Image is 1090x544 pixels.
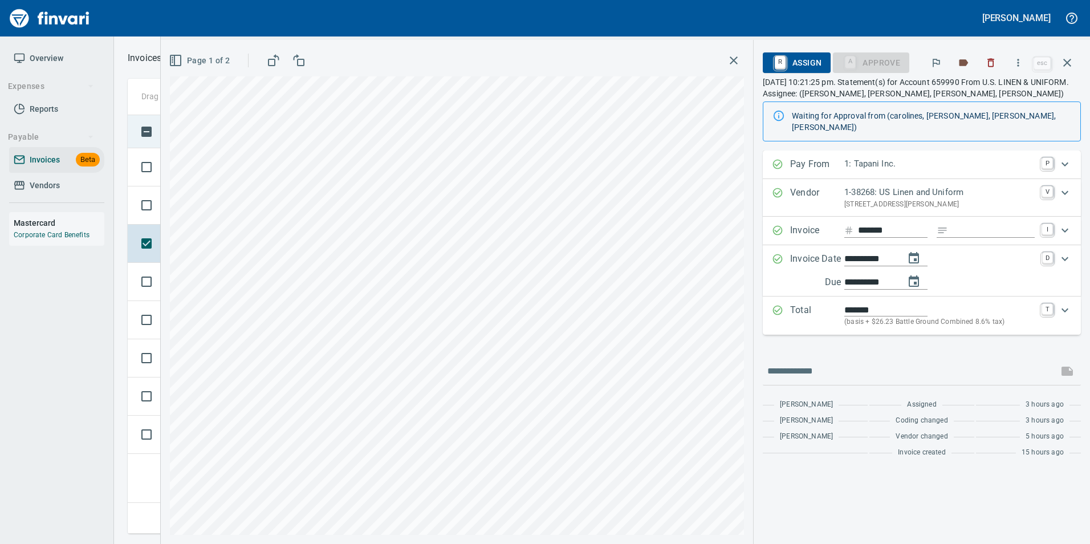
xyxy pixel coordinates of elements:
span: Beta [76,153,100,167]
span: This records your message into the invoice and notifies anyone mentioned [1054,358,1081,385]
span: Reports [30,102,58,116]
span: 3 hours ago [1026,415,1064,427]
span: Overview [30,51,63,66]
span: Assigned [907,399,936,411]
span: Vendor changed [896,431,947,442]
a: Reports [9,96,104,122]
button: Page 1 of 2 [166,50,234,71]
span: 5 hours ago [1026,431,1064,442]
a: Overview [9,46,104,71]
svg: Invoice description [937,225,948,236]
span: Payable [8,130,94,144]
button: [PERSON_NAME] [979,9,1054,27]
a: R [775,56,786,68]
p: Total [790,303,844,328]
svg: Invoice number [844,224,853,237]
p: [STREET_ADDRESS][PERSON_NAME] [844,199,1035,210]
a: InvoicesBeta [9,147,104,173]
div: Expand [763,217,1081,245]
a: T [1042,303,1053,315]
button: Labels [951,50,976,75]
button: More [1006,50,1031,75]
h5: [PERSON_NAME] [982,12,1051,24]
div: Expand [763,245,1081,297]
span: Page 1 of 2 [171,54,230,68]
button: Payable [3,127,99,148]
button: Expenses [3,76,99,97]
span: [PERSON_NAME] [780,399,833,411]
a: Corporate Card Benefits [14,231,90,239]
nav: breadcrumb [128,51,161,65]
a: Vendors [9,173,104,198]
span: 15 hours ago [1022,447,1064,458]
p: Due [825,275,879,289]
a: P [1042,157,1053,169]
p: [DATE] 10:21:25 pm. Statement(s) for Account 659990 From U.S. LINEN & UNIFORM. Assignee: ([PERSON... [763,76,1081,99]
img: Finvari [7,5,92,32]
div: Expand [763,297,1081,335]
button: RAssign [763,52,831,73]
h6: Mastercard [14,217,104,229]
div: Expand [763,151,1081,179]
button: Flag [924,50,949,75]
span: Invoice created [898,447,946,458]
span: Assign [772,53,821,72]
p: Drag a column heading here to group the table [141,91,308,102]
p: 1: Tapani Inc. [844,157,1035,170]
span: Coding changed [896,415,947,427]
button: change date [900,245,928,272]
p: Vendor [790,186,844,210]
span: [PERSON_NAME] [780,431,833,442]
p: (basis + $26.23 Battle Ground Combined 8.6% tax) [844,316,1035,328]
span: Expenses [8,79,94,94]
a: I [1042,224,1053,235]
span: 3 hours ago [1026,399,1064,411]
button: change due date [900,268,928,295]
a: V [1042,186,1053,197]
p: Invoice Date [790,252,844,290]
a: D [1042,252,1053,263]
span: Invoices [30,153,60,167]
a: esc [1034,57,1051,70]
div: Coding Required [833,56,909,66]
button: Discard [978,50,1003,75]
p: 1-38268: US Linen and Uniform [844,186,1035,199]
span: Vendors [30,178,60,193]
p: Invoices [128,51,161,65]
div: Expand [763,179,1081,217]
div: Waiting for Approval from (carolines, [PERSON_NAME], [PERSON_NAME], [PERSON_NAME]) [792,105,1071,137]
span: [PERSON_NAME] [780,415,833,427]
p: Invoice [790,224,844,238]
p: Pay From [790,157,844,172]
